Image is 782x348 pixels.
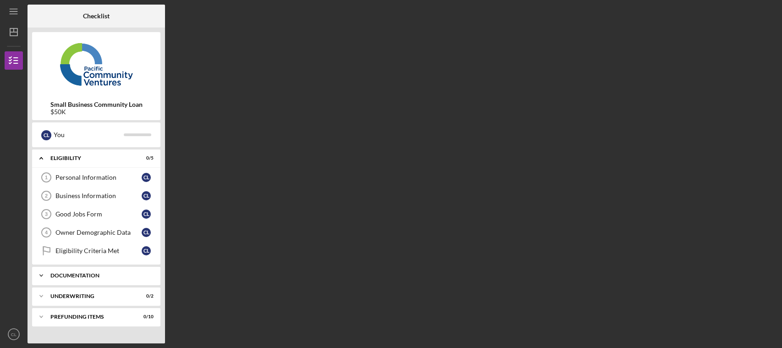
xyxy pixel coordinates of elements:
tspan: 3 [45,211,48,217]
div: Prefunding Items [50,314,131,320]
div: Underwriting [50,293,131,299]
div: Good Jobs Form [55,210,142,218]
tspan: 1 [45,175,48,180]
div: C L [142,228,151,237]
button: CL [5,325,23,343]
div: Personal Information [55,174,142,181]
div: Eligibility Criteria Met [55,247,142,254]
b: Small Business Community Loan [50,101,143,108]
text: CL [11,332,17,337]
a: Eligibility Criteria MetCL [37,242,156,260]
div: Business Information [55,192,142,199]
div: C L [41,130,51,140]
a: 1Personal InformationCL [37,168,156,187]
div: 0 / 5 [137,155,154,161]
div: C L [142,191,151,200]
div: C L [142,246,151,255]
a: 3Good Jobs FormCL [37,205,156,223]
div: You [54,127,124,143]
div: Documentation [50,273,149,278]
a: 4Owner Demographic DataCL [37,223,156,242]
tspan: 4 [45,230,48,235]
b: Checklist [83,12,110,20]
div: C L [142,210,151,219]
tspan: 2 [45,193,48,199]
div: C L [142,173,151,182]
div: 0 / 10 [137,314,154,320]
img: Product logo [32,37,160,92]
div: $50K [50,108,143,116]
div: Eligibility [50,155,131,161]
a: 2Business InformationCL [37,187,156,205]
div: Owner Demographic Data [55,229,142,236]
div: 0 / 2 [137,293,154,299]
